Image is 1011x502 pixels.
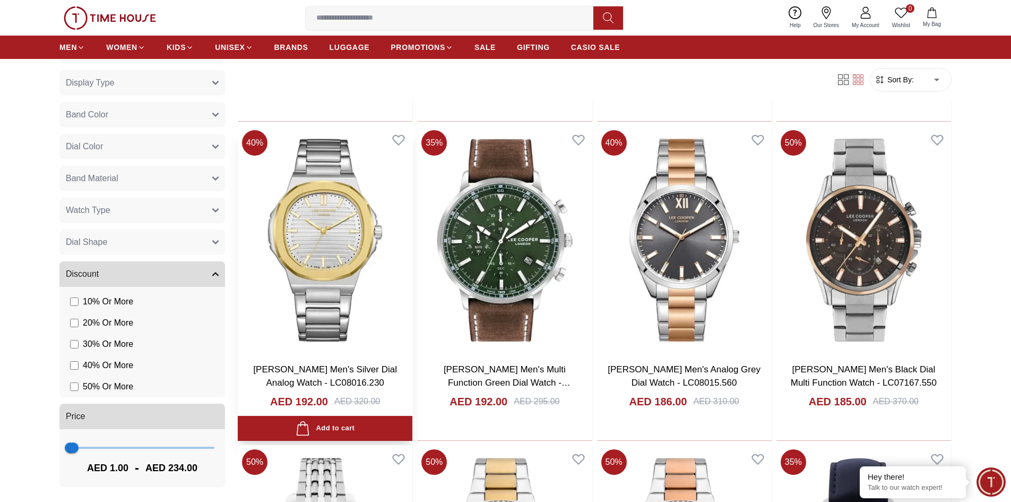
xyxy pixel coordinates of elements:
span: Our Stores [809,21,843,29]
div: AED 370.00 [873,395,919,408]
a: [PERSON_NAME] Men's Black Dial Multi Function Watch - LC07167.550 [791,364,937,388]
span: Watch Type [66,204,110,217]
span: 30 % Or More [83,338,133,351]
button: Dial Shape [59,229,225,255]
a: PROMOTIONS [391,38,453,57]
a: WOMEN [106,38,145,57]
a: KIDS [167,38,194,57]
span: Wishlist [888,21,914,29]
img: Lee Cooper Men's Black Dial Multi Function Watch - LC07167.550 [776,126,951,354]
img: Lee Cooper Men's Silver Dial Analog Watch - LC08016.230 [238,126,412,354]
div: AED 295.00 [514,395,559,408]
span: 10 % Or More [83,295,133,308]
input: 50% Or More [70,382,79,391]
span: 40 % Or More [83,359,133,372]
button: Display Type [59,70,225,96]
a: Our Stores [807,4,845,31]
button: Sort By: [875,74,914,85]
span: GIFTING [517,42,550,53]
a: LUGGAGE [330,38,370,57]
span: 0 [906,4,914,13]
span: KIDS [167,42,186,53]
a: BRANDS [274,38,308,57]
a: CASIO SALE [571,38,620,57]
span: Band Color [66,108,108,121]
input: 20% Or More [70,319,79,327]
span: 50 % [781,130,806,156]
span: 20 % Or More [83,317,133,329]
button: Discount [59,261,225,287]
button: Add to cart [238,416,412,441]
button: Watch Type [59,198,225,223]
span: My Account [848,21,884,29]
a: UNISEX [215,38,253,57]
span: Sort By: [885,74,914,85]
span: AED 234.00 [145,461,197,475]
span: WOMEN [106,42,137,53]
span: Dial Color [66,140,103,153]
button: My Bag [917,5,947,30]
span: PROMOTIONS [391,42,445,53]
span: Discount [66,268,99,280]
span: 50 % Or More [83,380,133,393]
span: Band Material [66,172,118,185]
button: Dial Color [59,134,225,159]
a: [PERSON_NAME] Men's Multi Function Green Dial Watch - LC07943.374 [444,364,571,402]
h4: AED 186.00 [629,394,687,409]
div: Hey there! [868,472,958,482]
span: 50 % [601,449,627,475]
span: 35 % [421,130,447,156]
a: GIFTING [517,38,550,57]
span: SALE [474,42,496,53]
a: SALE [474,38,496,57]
img: ... [64,6,156,30]
span: BRANDS [274,42,308,53]
a: [PERSON_NAME] Men's Analog Grey Dial Watch - LC08015.560 [608,364,761,388]
span: CASIO SALE [571,42,620,53]
input: 30% Or More [70,340,79,348]
p: Talk to our watch expert! [868,483,958,492]
span: Help [785,21,805,29]
span: 40 % [601,130,627,156]
span: LUGGAGE [330,42,370,53]
input: 10% Or More [70,297,79,306]
h4: AED 192.00 [270,394,328,409]
button: Band Material [59,166,225,191]
span: AED 1.00 [87,461,128,475]
span: 40 % [242,130,267,156]
button: Band Color [59,102,225,127]
button: Price [59,404,225,429]
span: Dial Shape [66,236,107,249]
span: My Bag [919,20,945,28]
span: - [128,460,145,477]
span: 50 % [242,449,267,475]
h4: AED 185.00 [809,394,867,409]
span: 35 % [781,449,806,475]
img: Lee Cooper Men's Multi Function Green Dial Watch - LC07943.374 [417,126,592,354]
h4: AED 192.00 [450,394,507,409]
img: Lee Cooper Men's Analog Grey Dial Watch - LC08015.560 [597,126,772,354]
div: Add to cart [296,421,355,436]
a: [PERSON_NAME] Men's Silver Dial Analog Watch - LC08016.230 [253,364,397,388]
a: MEN [59,38,85,57]
span: Price [66,410,85,423]
span: UNISEX [215,42,245,53]
span: 50 % [421,449,447,475]
div: AED 310.00 [693,395,739,408]
a: 0Wishlist [886,4,917,31]
a: Help [783,4,807,31]
span: Display Type [66,76,114,89]
div: Chat Widget [977,467,1006,497]
span: MEN [59,42,77,53]
div: AED 320.00 [334,395,380,408]
input: 40% Or More [70,361,79,370]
